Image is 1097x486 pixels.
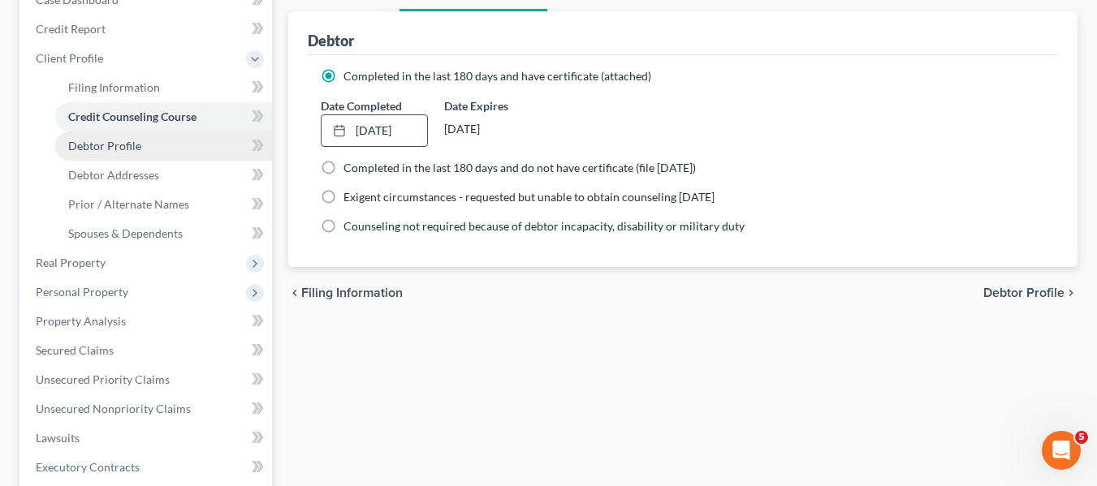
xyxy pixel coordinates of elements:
a: Debtor Addresses [55,161,272,190]
a: Secured Claims [23,336,272,365]
div: Debtor [308,31,354,50]
label: Date Expires [444,97,551,114]
span: 5 [1075,431,1088,444]
span: Real Property [36,256,106,269]
span: Credit Report [36,22,106,36]
span: Filing Information [68,80,160,94]
a: Executory Contracts [23,453,272,482]
span: Property Analysis [36,314,126,328]
i: chevron_left [288,286,301,299]
a: Unsecured Priority Claims [23,365,272,394]
span: Prior / Alternate Names [68,197,189,211]
label: Date Completed [321,97,402,114]
a: Spouses & Dependents [55,219,272,248]
span: Debtor Profile [68,139,141,153]
span: Completed in the last 180 days and have certificate (attached) [343,69,651,83]
span: Completed in the last 180 days and do not have certificate (file [DATE]) [343,161,696,174]
span: Lawsuits [36,431,80,445]
span: Credit Counseling Course [68,110,197,123]
span: Secured Claims [36,343,114,357]
span: Spouses & Dependents [68,226,183,240]
span: Counseling not required because of debtor incapacity, disability or military duty [343,219,745,233]
span: Filing Information [301,286,403,299]
span: Unsecured Nonpriority Claims [36,402,191,415]
a: Credit Counseling Course [55,102,272,131]
a: Property Analysis [23,307,272,336]
button: chevron_left Filing Information [288,286,403,299]
a: Prior / Alternate Names [55,190,272,219]
a: Credit Report [23,15,272,44]
a: Filing Information [55,73,272,102]
a: Unsecured Nonpriority Claims [23,394,272,424]
span: Exigent circumstances - requested but unable to obtain counseling [DATE] [343,190,715,204]
span: Debtor Addresses [68,168,159,182]
div: [DATE] [444,114,551,144]
a: Debtor Profile [55,131,272,161]
span: Personal Property [36,285,128,299]
span: Executory Contracts [36,460,140,474]
i: chevron_right [1065,286,1078,299]
a: Lawsuits [23,424,272,453]
span: Debtor Profile [983,286,1065,299]
span: Client Profile [36,51,103,65]
a: [DATE] [322,115,427,146]
span: Unsecured Priority Claims [36,372,170,386]
button: Debtor Profile chevron_right [983,286,1078,299]
iframe: Intercom live chat [1042,431,1081,470]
